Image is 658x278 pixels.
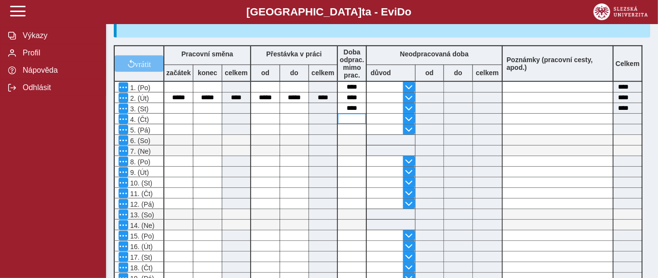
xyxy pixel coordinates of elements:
span: 1. (Po) [128,84,150,92]
button: Menu [119,252,128,262]
b: od [416,69,443,77]
button: Menu [119,188,128,198]
span: 18. (Čt) [128,264,153,272]
button: Menu [119,210,128,219]
b: celkem [222,69,250,77]
button: Menu [119,178,128,187]
span: 10. (St) [128,179,152,187]
span: Výkazy [20,31,98,40]
span: Profil [20,49,98,57]
span: 7. (Ne) [128,147,151,155]
button: vrátit [115,55,163,72]
span: 4. (Čt) [128,116,149,123]
b: [GEOGRAPHIC_DATA] a - Evi [29,6,629,18]
button: Menu [119,104,128,113]
button: Menu [119,220,128,230]
button: Menu [119,125,128,134]
img: logo_web_su.png [593,3,648,20]
button: Menu [119,146,128,156]
button: Menu [119,93,128,103]
span: o [405,6,412,18]
b: konec [193,69,222,77]
span: 14. (Ne) [128,222,155,229]
span: 6. (So) [128,137,150,145]
b: Doba odprac. mimo prac. [340,48,364,79]
span: 15. (Po) [128,232,154,240]
span: 17. (St) [128,253,152,261]
b: celkem [309,69,337,77]
b: důvod [371,69,391,77]
span: 2. (Út) [128,94,149,102]
b: začátek [164,69,193,77]
b: Přestávka v práci [266,50,322,58]
span: 5. (Pá) [128,126,150,134]
button: Menu [119,82,128,92]
span: 13. (So) [128,211,154,219]
span: 12. (Pá) [128,200,154,208]
b: do [444,69,472,77]
button: Menu [119,199,128,209]
span: D [397,6,405,18]
button: Menu [119,167,128,177]
button: Menu [119,135,128,145]
span: Nápověda [20,66,98,75]
b: do [280,69,309,77]
span: 8. (Po) [128,158,150,166]
b: Pracovní směna [181,50,233,58]
span: 3. (St) [128,105,148,113]
b: celkem [473,69,502,77]
span: 16. (Út) [128,243,153,251]
button: Menu [119,241,128,251]
button: Menu [119,231,128,240]
b: Celkem [616,60,640,67]
b: Neodpracovaná doba [400,50,469,58]
span: 11. (Čt) [128,190,153,198]
span: t [362,6,365,18]
b: Poznámky (pracovní cesty, apod.) [503,56,613,71]
span: Odhlásit [20,83,98,92]
button: Menu [119,157,128,166]
button: Menu [119,114,128,124]
span: 9. (Út) [128,169,149,176]
button: Menu [119,263,128,272]
b: od [251,69,280,77]
span: vrátit [135,60,151,67]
